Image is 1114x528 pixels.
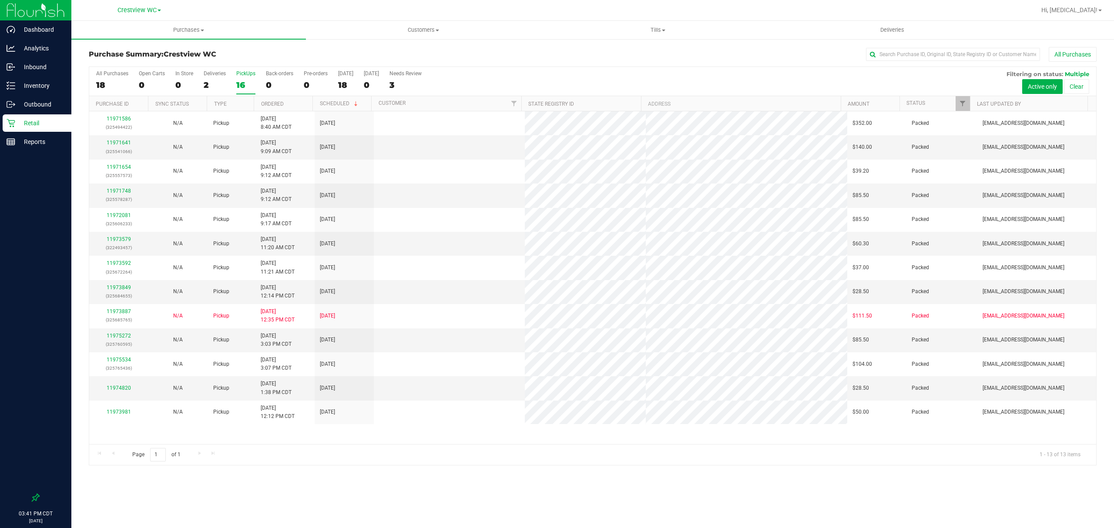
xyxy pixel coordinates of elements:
a: Filter [507,96,521,111]
span: Tills [541,26,775,34]
inline-svg: Inventory [7,81,15,90]
span: Packed [912,287,929,296]
a: Type [214,101,227,107]
span: Pickup [213,167,229,175]
span: [DATE] [320,336,335,344]
button: N/A [173,143,183,151]
label: Pin the sidebar to full width on large screens [31,493,40,502]
input: 1 [150,448,166,461]
div: All Purchases [96,70,128,77]
span: [EMAIL_ADDRESS][DOMAIN_NAME] [983,287,1064,296]
span: Not Applicable [173,288,183,294]
button: N/A [173,191,183,200]
span: [DATE] 12:14 PM CDT [261,284,295,300]
span: [DATE] [320,287,335,296]
a: Purchase ID [96,101,129,107]
span: [EMAIL_ADDRESS][DOMAIN_NAME] [983,336,1064,344]
span: Packed [912,191,929,200]
span: [DATE] 9:12 AM CDT [261,163,292,180]
p: 03:41 PM CDT [4,510,67,518]
span: 1 - 13 of 13 items [1033,448,1087,461]
span: [DATE] [320,360,335,368]
div: 0 [266,80,293,90]
a: Amount [848,101,869,107]
span: Not Applicable [173,216,183,222]
p: (325541066) [94,147,143,156]
span: Packed [912,119,929,127]
span: [DATE] 12:12 PM CDT [261,404,295,421]
span: Packed [912,360,929,368]
span: Pickup [213,191,229,200]
p: (325765436) [94,364,143,372]
span: $37.00 [852,264,869,272]
span: Pickup [213,264,229,272]
button: N/A [173,240,183,248]
inline-svg: Retail [7,119,15,127]
div: 3 [389,80,422,90]
button: N/A [173,119,183,127]
span: Packed [912,143,929,151]
span: Not Applicable [173,144,183,150]
span: [DATE] [320,167,335,175]
span: [DATE] [320,119,335,127]
span: [DATE] [320,384,335,392]
inline-svg: Analytics [7,44,15,53]
p: (325685765) [94,316,143,324]
button: N/A [173,264,183,272]
span: Pickup [213,336,229,344]
span: [DATE] [320,312,335,320]
span: Pickup [213,384,229,392]
div: 16 [236,80,255,90]
a: 11973579 [107,236,131,242]
a: Status [906,100,925,106]
button: Clear [1064,79,1089,94]
span: Crestview WC [117,7,157,14]
button: Active only [1022,79,1063,94]
span: [DATE] 12:35 PM CDT [261,307,295,324]
button: N/A [173,408,183,416]
span: Pickup [213,360,229,368]
span: Packed [912,167,929,175]
span: [DATE] [320,264,335,272]
span: Pickup [213,143,229,151]
span: $28.50 [852,384,869,392]
p: (325760595) [94,340,143,348]
span: Not Applicable [173,168,183,174]
span: $111.50 [852,312,872,320]
input: Search Purchase ID, Original ID, State Registry ID or Customer Name... [866,48,1040,61]
p: (325672264) [94,268,143,276]
span: Pickup [213,119,229,127]
span: Not Applicable [173,241,183,247]
p: (325606233) [94,220,143,228]
span: $28.50 [852,287,869,296]
span: Packed [912,264,929,272]
div: Back-orders [266,70,293,77]
p: Analytics [15,43,67,53]
span: Hi, [MEDICAL_DATA]! [1041,7,1097,13]
a: Sync Status [155,101,189,107]
a: 11973887 [107,308,131,314]
span: [DATE] [320,215,335,224]
span: $39.20 [852,167,869,175]
span: Packed [912,312,929,320]
span: [EMAIL_ADDRESS][DOMAIN_NAME] [983,191,1064,200]
span: Pickup [213,312,229,320]
span: $85.50 [852,215,869,224]
div: Deliveries [204,70,226,77]
div: 18 [96,80,128,90]
div: [DATE] [338,70,353,77]
span: Packed [912,384,929,392]
span: [EMAIL_ADDRESS][DOMAIN_NAME] [983,240,1064,248]
a: 11971586 [107,116,131,122]
a: 11973849 [107,284,131,291]
span: Pickup [213,215,229,224]
a: Customers [306,21,540,39]
span: $60.30 [852,240,869,248]
a: 11972081 [107,212,131,218]
div: 0 [364,80,379,90]
inline-svg: Dashboard [7,25,15,34]
div: Needs Review [389,70,422,77]
span: Packed [912,240,929,248]
span: Not Applicable [173,313,183,319]
button: N/A [173,287,183,296]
